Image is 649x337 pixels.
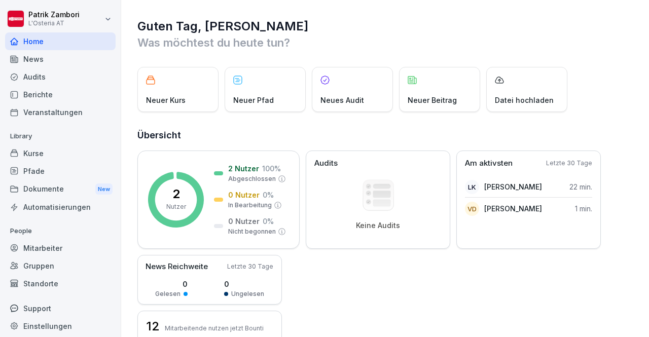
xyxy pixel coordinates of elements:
a: Standorte [5,275,116,292]
p: Abgeschlossen [228,174,276,183]
p: 0 % [263,190,274,200]
a: DokumenteNew [5,180,116,199]
p: Letzte 30 Tage [546,159,592,168]
p: Gelesen [155,289,181,298]
a: Mitarbeiter [5,239,116,257]
h3: 12 [146,318,160,335]
p: [PERSON_NAME] [484,203,542,214]
a: Audits [5,68,116,86]
p: Neues Audit [320,95,364,105]
p: Neuer Pfad [233,95,274,105]
a: Einstellungen [5,317,116,335]
p: 2 Nutzer [228,163,259,174]
div: LK [465,180,479,194]
div: Dokumente [5,180,116,199]
a: Veranstaltungen [5,103,116,121]
p: 0 Nutzer [228,216,260,227]
p: 100 % [262,163,281,174]
p: 0 [224,279,264,289]
p: People [5,223,116,239]
h1: Guten Tag, [PERSON_NAME] [137,18,634,34]
div: New [95,183,113,195]
p: News Reichweite [146,261,208,273]
p: Am aktivsten [465,158,513,169]
p: Letzte 30 Tage [227,262,273,271]
p: Keine Audits [356,221,400,230]
a: News [5,50,116,68]
p: [PERSON_NAME] [484,181,542,192]
p: 0 [155,279,188,289]
a: Home [5,32,116,50]
p: Was möchtest du heute tun? [137,34,634,51]
p: 2 [172,188,180,200]
p: Library [5,128,116,144]
p: Datei hochladen [495,95,554,105]
p: L'Osteria AT [28,20,80,27]
p: In Bearbeitung [228,201,272,210]
p: Nicht begonnen [228,227,276,236]
div: VD [465,202,479,216]
p: 0 Nutzer [228,190,260,200]
p: 1 min. [575,203,592,214]
p: Neuer Kurs [146,95,186,105]
a: Berichte [5,86,116,103]
a: Automatisierungen [5,198,116,216]
div: Support [5,299,116,317]
a: Gruppen [5,257,116,275]
p: Audits [314,158,338,169]
p: 22 min. [569,181,592,192]
p: Patrik Zambori [28,11,80,19]
p: Ungelesen [231,289,264,298]
p: Neuer Beitrag [408,95,457,105]
a: Kurse [5,144,116,162]
a: Pfade [5,162,116,180]
h2: Übersicht [137,128,634,142]
p: 0 % [263,216,274,227]
p: Mitarbeitende nutzen jetzt Bounti [165,324,264,332]
p: Nutzer [166,202,186,211]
